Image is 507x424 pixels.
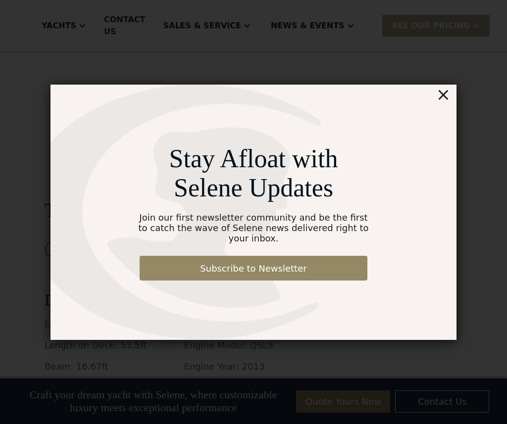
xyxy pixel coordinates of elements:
[134,144,374,202] div: Stay Afloat with Selene Updates
[140,256,367,281] a: Subscribe to Newsletter
[134,212,374,243] div: Join our first newsletter community and be the first to catch the wave of Selene news delivered r...
[2,220,9,227] input: I want to subscribe to your Newsletter.Unsubscribe any time by clicking the link at the bottom of...
[2,220,112,237] strong: I want to subscribe to your Newsletter.
[436,85,451,104] div: ×
[2,220,112,255] span: Unsubscribe any time by clicking the link at the bottom of any message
